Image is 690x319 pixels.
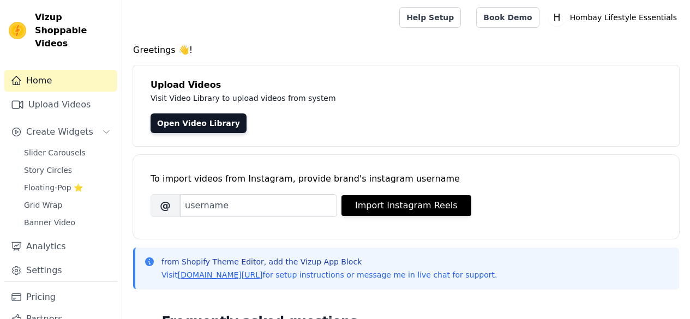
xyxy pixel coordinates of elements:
[151,194,180,217] span: @
[4,236,117,257] a: Analytics
[35,11,113,50] span: Vizup Shoppable Videos
[151,92,639,105] p: Visit Video Library to upload videos from system
[4,286,117,308] a: Pricing
[17,145,117,160] a: Slider Carousels
[399,7,461,28] a: Help Setup
[24,217,75,228] span: Banner Video
[24,147,86,158] span: Slider Carousels
[17,180,117,195] a: Floating-Pop ⭐
[4,121,117,143] button: Create Widgets
[133,44,679,57] h4: Greetings 👋!
[178,270,263,279] a: [DOMAIN_NAME][URL]
[9,22,26,39] img: Vizup
[553,12,560,23] text: H
[161,269,497,280] p: Visit for setup instructions or message me in live chat for support.
[566,8,681,27] p: Hombay Lifestyle Essentials
[476,7,539,28] a: Book Demo
[17,162,117,178] a: Story Circles
[4,94,117,116] a: Upload Videos
[161,256,497,267] p: from Shopify Theme Editor, add the Vizup App Block
[4,260,117,281] a: Settings
[17,197,117,213] a: Grid Wrap
[24,182,83,193] span: Floating-Pop ⭐
[151,172,662,185] div: To import videos from Instagram, provide brand's instagram username
[341,195,471,216] button: Import Instagram Reels
[151,79,662,92] h4: Upload Videos
[4,70,117,92] a: Home
[24,165,72,176] span: Story Circles
[24,200,62,210] span: Grid Wrap
[151,113,247,133] a: Open Video Library
[26,125,93,139] span: Create Widgets
[180,194,337,217] input: username
[548,8,681,27] button: H Hombay Lifestyle Essentials
[17,215,117,230] a: Banner Video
